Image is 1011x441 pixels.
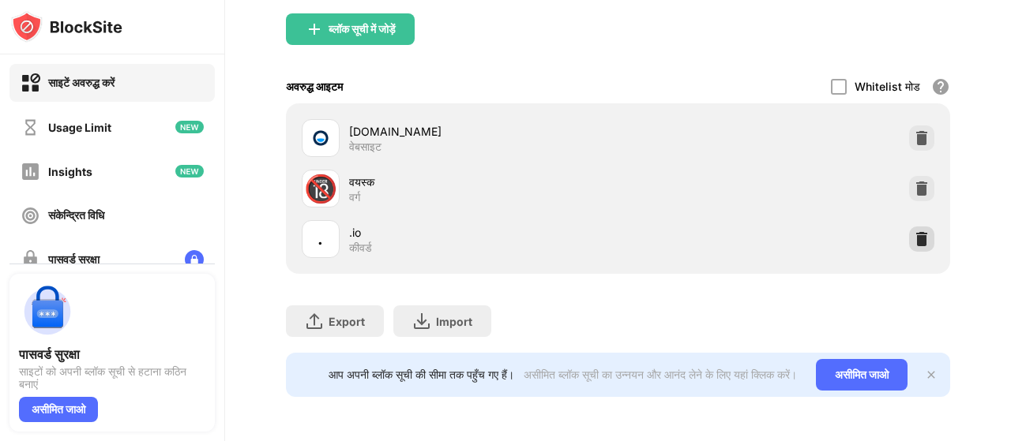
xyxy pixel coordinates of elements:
[11,11,122,43] img: logo-blocksite.svg
[816,359,908,391] div: असीमित जाओ
[436,315,472,328] div: Import
[19,365,205,391] div: साइटों को अपनी ब्लॉक सूची से हटाना कठिन बनाएं
[19,397,98,422] div: असीमित जाओ
[349,224,618,241] div: .io
[855,80,920,94] div: Whitelist मोड
[21,206,40,226] img: focus-off.svg
[21,118,40,137] img: time-usage-off.svg
[48,252,100,267] div: पासवर्ड सुरक्षा
[349,174,618,190] div: वयस्क
[329,23,396,36] div: ब्लॉक सूची में जोड़ें
[175,165,204,178] img: new-icon.svg
[21,162,40,181] img: insights-off.svg
[311,129,330,148] img: favicons
[329,368,514,382] div: आप अपनी ब्लॉक सूची की सीमा तक पहुँच गए हैं।
[175,121,204,133] img: new-icon.svg
[524,368,797,382] div: असीमित ब्लॉक सूची का उन्नयन और आनंद लेने के लिए यहां क्लिक करें।
[48,208,104,222] div: संकेन्द्रित विधि
[19,283,76,340] img: push-password-protection.svg
[286,80,343,94] div: अवरुद्ध आइटम
[304,173,337,205] div: 🔞
[21,73,40,93] img: block-on.svg
[925,368,938,381] img: x-button.svg
[349,241,372,255] div: कीवर्ड
[318,227,323,251] div: .
[48,121,111,134] div: Usage Limit
[185,250,204,269] img: lock-menu.svg
[349,123,618,140] div: [DOMAIN_NAME]
[48,76,115,90] div: साइटें अवरुद्ध करें
[329,315,365,328] div: Export
[349,190,360,204] div: वर्ग
[19,346,205,362] div: पासवर्ड सुरक्षा
[48,165,92,178] div: Insights
[21,250,40,270] img: password-protection-off.svg
[349,140,381,154] div: वेबसाइट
